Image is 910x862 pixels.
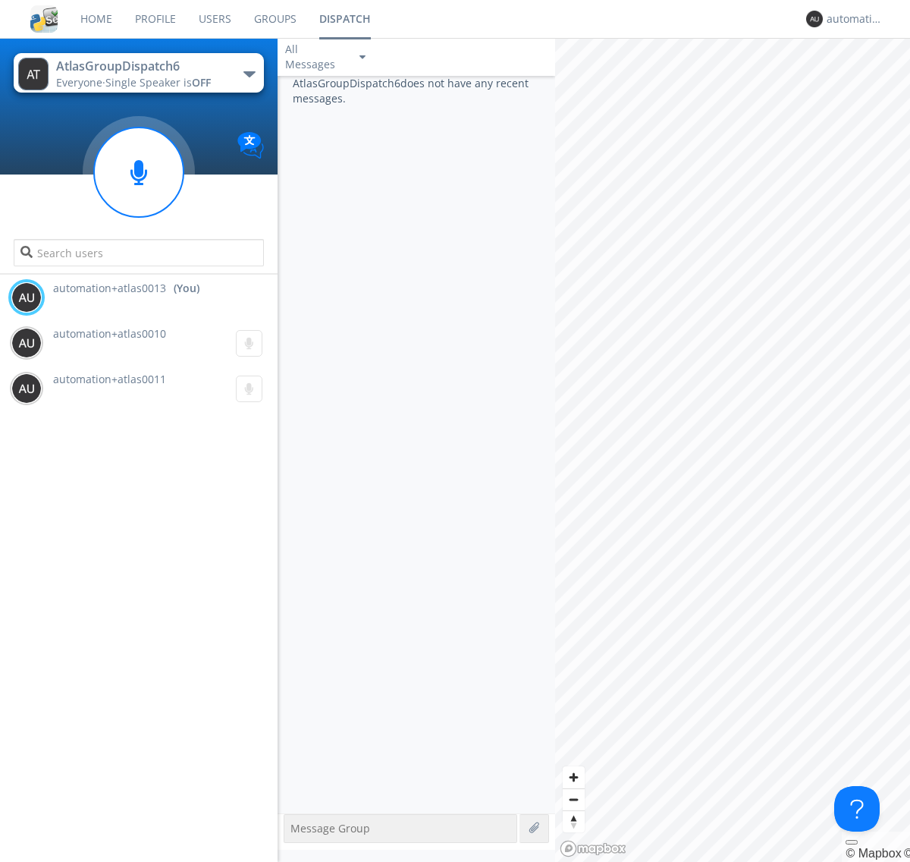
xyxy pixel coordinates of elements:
[806,11,823,27] img: 373638.png
[192,75,211,90] span: OFF
[11,282,42,313] img: 373638.png
[237,132,264,159] img: Translation enabled
[563,810,585,832] button: Reset bearing to north
[56,75,227,90] div: Everyone ·
[563,811,585,832] span: Reset bearing to north
[563,766,585,788] button: Zoom in
[30,5,58,33] img: cddb5a64eb264b2086981ab96f4c1ba7
[278,76,555,813] div: AtlasGroupDispatch6 does not have any recent messages.
[563,789,585,810] span: Zoom out
[827,11,883,27] div: automation+atlas0013
[105,75,211,90] span: Single Speaker is
[53,372,166,386] span: automation+atlas0011
[18,58,49,90] img: 373638.png
[285,42,346,72] div: All Messages
[359,55,366,59] img: caret-down-sm.svg
[14,239,263,266] input: Search users
[846,840,858,845] button: Toggle attribution
[56,58,227,75] div: AtlasGroupDispatch6
[834,786,880,832] iframe: Toggle Customer Support
[563,788,585,810] button: Zoom out
[53,326,166,341] span: automation+atlas0010
[846,847,901,860] a: Mapbox
[14,53,263,93] button: AtlasGroupDispatch6Everyone·Single Speaker isOFF
[11,328,42,358] img: 373638.png
[11,373,42,404] img: 373638.png
[174,281,199,296] div: (You)
[560,840,626,857] a: Mapbox logo
[53,281,166,296] span: automation+atlas0013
